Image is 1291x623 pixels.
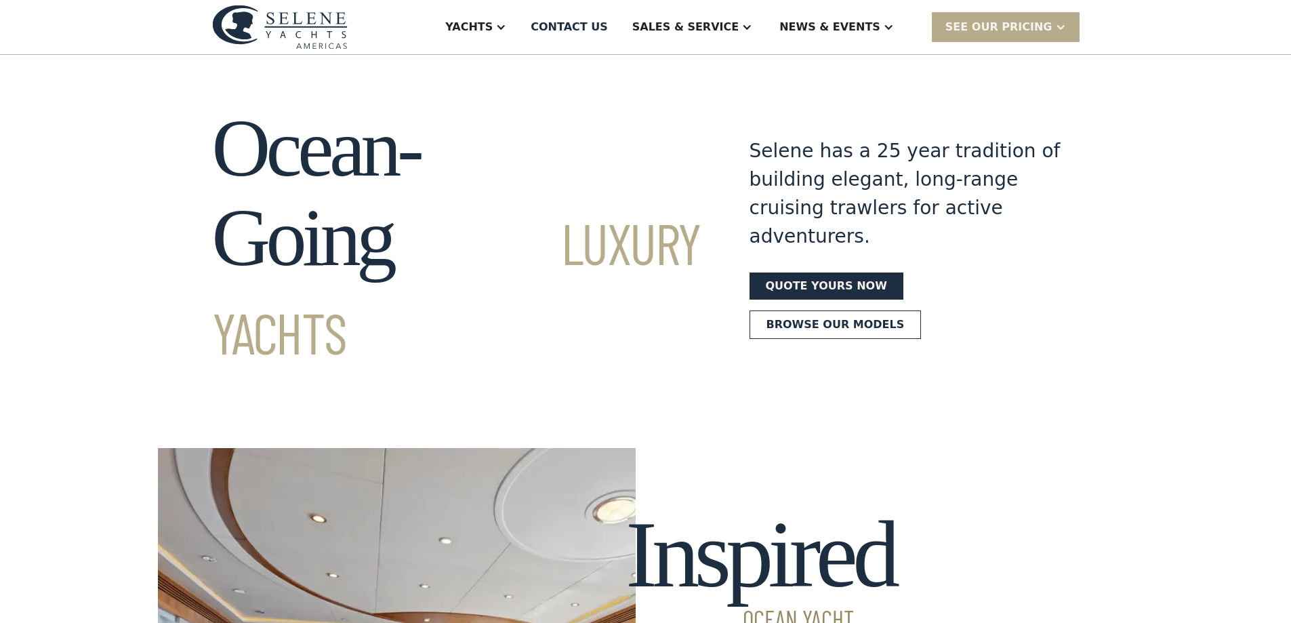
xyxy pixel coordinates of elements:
[779,19,880,35] div: News & EVENTS
[445,19,493,35] div: Yachts
[212,104,701,372] h1: Ocean-Going
[750,310,922,339] a: Browse our models
[212,208,701,366] span: Luxury Yachts
[750,273,903,300] a: Quote yours now
[750,137,1061,251] div: Selene has a 25 year tradition of building elegant, long-range cruising trawlers for active adven...
[945,19,1052,35] div: SEE Our Pricing
[531,19,608,35] div: Contact US
[632,19,739,35] div: Sales & Service
[212,5,348,49] img: logo
[932,12,1080,41] div: SEE Our Pricing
